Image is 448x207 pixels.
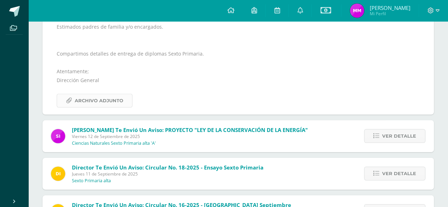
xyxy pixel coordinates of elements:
[75,94,123,107] span: Archivo Adjunto
[72,164,263,171] span: Director te envió un aviso: Circular No. 18-2025 - Ensayo Sexto Primaria
[72,140,156,146] p: Ciencias Naturales Sexto Primaria alta 'A'
[369,4,410,11] span: [PERSON_NAME]
[57,22,420,108] div: Estimados padres de familia y/o encargados. Compartimos detalles de entrega de diplomas Sexto Pri...
[369,11,410,17] span: Mi Perfil
[72,178,111,184] p: Sexto Primaria alta
[382,167,416,180] span: Ver detalle
[72,171,263,177] span: Jueves 11 de Septiembre de 2025
[57,94,132,108] a: Archivo Adjunto
[350,4,364,18] img: 6e0338b0779126a421e5a31a93c8933a.png
[382,130,416,143] span: Ver detalle
[51,129,65,143] img: c20b0babc29a6d84fd74ae6bc187e4aa.png
[72,126,308,133] span: [PERSON_NAME] te envió un aviso: PROYECTO "LEY DE LA CONSERVACIÓN DE LA ENERGÍA"
[72,133,308,139] span: Viernes 12 de Septiembre de 2025
[51,167,65,181] img: f0b35651ae50ff9c693c4cbd3f40c4bb.png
